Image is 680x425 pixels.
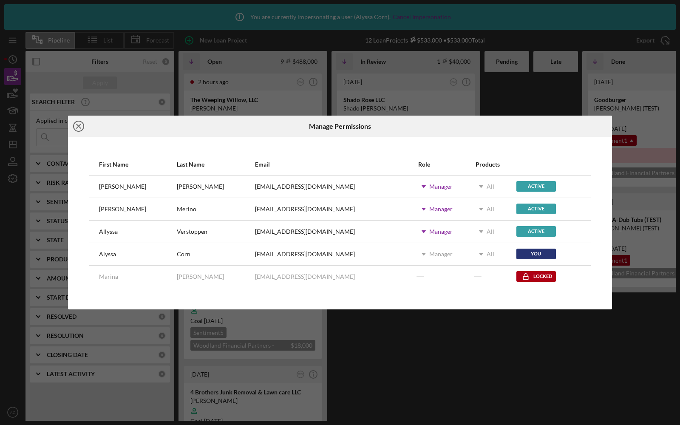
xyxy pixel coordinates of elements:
div: [EMAIL_ADDRESS][DOMAIN_NAME] [255,228,355,235]
div: Products [476,161,516,168]
div: Last Name [177,161,254,168]
div: Marina [99,273,118,280]
div: Locked [516,271,556,282]
div: Active [516,226,556,237]
div: [EMAIL_ADDRESS][DOMAIN_NAME] [255,206,355,212]
div: Merino [177,206,196,212]
div: Manager [429,183,453,190]
div: Allyssa [99,228,118,235]
div: Active [516,181,556,192]
div: Role [418,161,475,168]
div: First Name [99,161,176,168]
div: [PERSON_NAME] [99,206,146,212]
div: Verstoppen [177,228,207,235]
div: [PERSON_NAME] [99,183,146,190]
div: [EMAIL_ADDRESS][DOMAIN_NAME] [255,183,355,190]
div: Corn [177,251,190,258]
h6: Manage Permissions [309,122,371,130]
div: [EMAIL_ADDRESS][DOMAIN_NAME] [255,273,355,280]
div: Alyssa [99,251,116,258]
div: [EMAIL_ADDRESS][DOMAIN_NAME] [255,251,355,258]
div: You [516,249,556,259]
div: [PERSON_NAME] [177,183,224,190]
div: Manager [429,251,453,258]
div: [PERSON_NAME] [177,273,224,280]
div: Manager [429,228,453,235]
div: Email [255,161,418,168]
div: Active [516,204,556,214]
div: Manager [429,206,453,212]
